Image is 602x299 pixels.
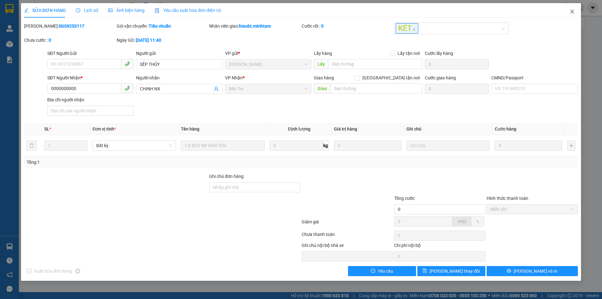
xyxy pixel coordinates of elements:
[239,24,271,29] b: hieubt.minhtam
[76,8,98,13] span: Lịch sử
[425,51,453,56] label: Cước lấy hàng
[117,37,208,44] div: Ngày GD:
[108,8,145,13] span: Ảnh kiện hàng
[495,141,562,151] input: 0
[125,86,130,91] span: phone
[395,50,422,57] span: Lấy tận nơi
[487,266,578,276] button: printer[PERSON_NAME] và In
[136,74,222,81] div: Người nhận
[394,242,485,251] div: Chi phí nội bộ
[181,126,199,131] span: Tên hàng
[413,28,416,31] span: close
[360,74,422,81] span: [GEOGRAPHIC_DATA] tận nơi
[404,123,492,135] th: Ghi chú
[229,84,308,93] span: Bến Tre
[323,141,329,151] span: kg
[396,23,418,34] span: KÉT
[76,8,80,13] span: clock-circle
[47,74,134,81] div: SĐT Người Nhận
[487,196,528,201] label: Hình thức thanh toán
[457,219,466,224] span: VND
[181,141,264,151] input: VD: Bàn, Ghế
[302,23,393,29] div: Cước rồi :
[125,61,130,66] span: phone
[47,106,134,116] input: Địa chỉ của người nhận
[330,83,422,93] input: Dọc đường
[567,141,575,151] button: plus
[108,8,113,13] span: picture
[117,23,208,29] div: Gói vận chuyển:
[96,141,172,150] span: Bất kỳ
[495,126,516,131] span: Cước hàng
[301,218,393,229] div: Giảm giá
[430,268,480,275] span: [PERSON_NAME] thay đổi
[149,24,171,29] b: Tiêu chuẩn
[563,3,581,21] button: Close
[321,24,324,29] b: 0
[334,141,401,151] input: 0
[570,9,575,14] span: close
[371,269,375,274] span: exclamation-circle
[214,86,219,91] span: user-add
[209,182,300,192] input: Ghi chú đơn hàng
[47,50,134,57] div: SĐT Người Gửi
[314,59,328,69] span: Lấy
[288,126,310,131] span: Định lượng
[490,205,574,214] span: Miễn phí
[348,266,416,276] button: exclamation-circleYêu cầu
[328,59,422,69] input: Dọc đường
[406,141,490,151] input: Ghi Chú
[314,51,332,56] span: Lấy hàng
[423,269,427,274] span: save
[425,75,456,80] label: Cước giao hàng
[59,24,84,29] b: SG09253117
[24,37,115,44] div: Chưa cước :
[209,23,300,29] div: Nhân viên giao:
[425,84,489,94] input: Cước giao hàng
[209,174,244,179] label: Ghi chú đơn hàng
[514,268,557,275] span: [PERSON_NAME] và In
[394,196,415,201] span: Tổng cước
[334,126,357,131] span: Giá trị hàng
[314,75,334,80] span: Giao hàng
[225,75,243,80] span: VP Nhận
[225,50,311,57] div: VP gửi
[301,231,393,242] div: Chưa thanh toán
[92,126,116,131] span: Đơn vị tính
[155,8,160,13] img: icon
[507,269,511,274] span: printer
[27,159,232,166] div: Tổng: 1
[32,268,74,275] span: Xuất hóa đơn hàng
[44,126,49,131] span: SL
[155,8,221,13] span: Yêu cầu xuất hóa đơn điện tử
[136,38,161,43] b: [DATE] 11:40
[27,141,37,151] button: delete
[136,50,222,57] div: Người gửi
[76,269,80,273] span: info-circle
[476,219,479,224] span: %
[314,83,330,93] span: Giao
[229,60,308,69] span: Hồ Chí Minh
[24,8,66,13] span: SỬA ĐƠN HÀNG
[47,96,134,103] div: Địa chỉ người nhận
[425,59,489,69] input: Cước lấy hàng
[378,268,393,275] span: Yêu cầu
[49,38,51,43] b: 0
[302,242,393,251] div: Ghi chú nội bộ nhà xe
[24,8,29,13] span: edit
[24,23,115,29] div: [PERSON_NAME]:
[491,74,578,81] div: CMND/Passport
[417,266,485,276] button: save[PERSON_NAME] thay đổi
